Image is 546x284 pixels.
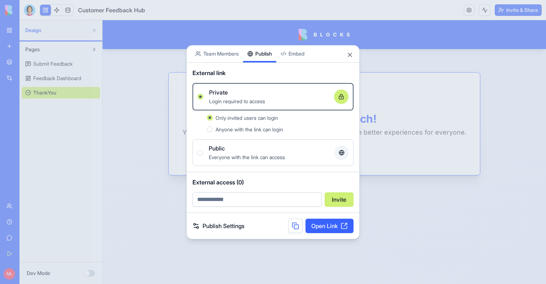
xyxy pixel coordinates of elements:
[209,154,285,160] span: Everyone with the link can access
[75,92,369,105] div: Thank You So Much!
[197,150,203,156] button: PublicEveryone with the link can access
[209,98,265,104] span: Login required to access
[75,107,369,117] div: Your feedback means the world to us and helps us create better experiences for everyone.
[207,126,213,132] button: Anyone with the link can login
[209,88,228,97] span: Private
[188,132,255,139] a: Submit More Feedback
[191,45,243,62] button: Team Members
[216,126,283,132] span: Anyone with the link can login
[325,192,354,207] button: Invite
[188,129,255,143] button: Submit More Feedback
[196,9,247,20] img: Blocks Logo
[207,115,213,121] button: Only invited users can login
[346,51,354,58] button: Close
[192,222,244,230] a: Publish Settings
[192,69,226,77] span: External link
[192,178,354,187] span: External access (0)
[198,94,203,100] button: PrivateLogin required to access
[216,115,278,121] span: Only invited users can login
[305,219,354,233] a: Open Link
[243,45,276,62] button: Publish
[276,45,309,62] button: Embed
[209,144,225,153] span: Public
